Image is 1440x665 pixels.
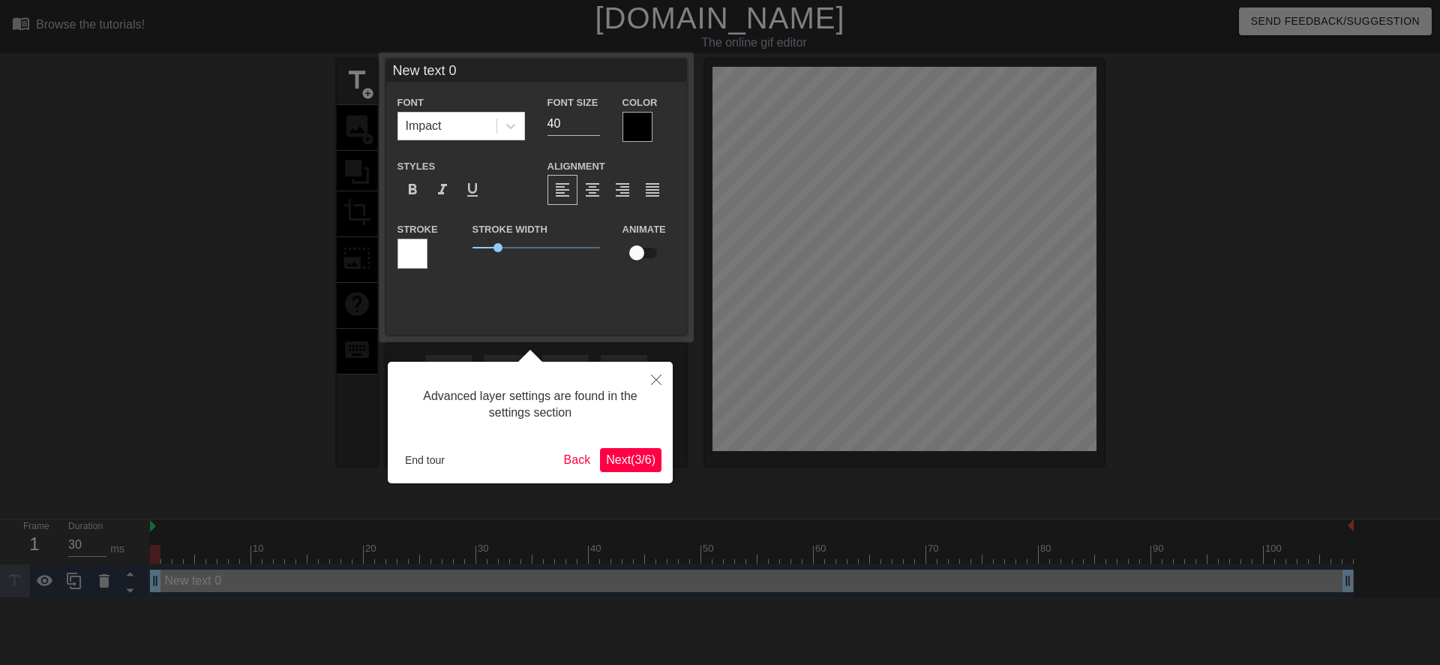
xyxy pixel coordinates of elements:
button: Back [558,448,597,472]
button: Next [600,448,661,472]
button: End tour [399,449,451,471]
div: Advanced layer settings are found in the settings section [399,373,661,437]
span: Next ( 3 / 6 ) [606,453,655,466]
button: Close [640,362,673,396]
